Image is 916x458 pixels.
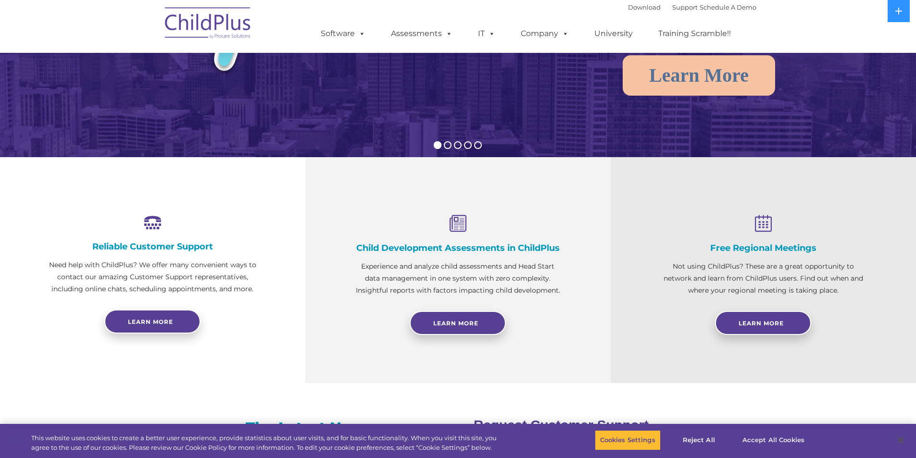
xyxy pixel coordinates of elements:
[410,311,506,335] a: Learn More
[48,241,257,252] h4: Reliable Customer Support
[623,55,775,96] a: Learn More
[353,260,563,297] p: Experience and analyze child assessments and Head Start data management in one system with zero c...
[311,24,375,43] a: Software
[672,3,698,11] a: Support
[511,24,578,43] a: Company
[659,243,868,253] h4: Free Regional Meetings
[737,430,810,450] button: Accept All Cookies
[128,318,173,325] span: Learn more
[659,260,868,297] p: Not using ChildPlus? These are a great opportunity to network and learn from ChildPlus users. Fin...
[104,309,201,334] a: Learn more
[715,311,811,335] a: Learn More
[31,433,504,452] div: This website uses cookies to create a better user experience, provide statistics about user visit...
[433,320,478,327] span: Learn More
[890,430,911,451] button: Close
[176,418,442,437] h3: The Latest News
[595,430,661,450] button: Cookies Settings
[381,24,462,43] a: Assessments
[468,24,505,43] a: IT
[628,3,661,11] a: Download
[649,24,740,43] a: Training Scramble!!
[48,259,257,295] p: Need help with ChildPlus? We offer many convenient ways to contact our amazing Customer Support r...
[585,24,642,43] a: University
[700,3,756,11] a: Schedule A Demo
[669,430,729,450] button: Reject All
[739,320,784,327] span: Learn More
[160,0,256,49] img: ChildPlus by Procare Solutions
[134,103,175,110] span: Phone number
[353,243,563,253] h4: Child Development Assessments in ChildPlus
[134,63,163,71] span: Last name
[628,3,756,11] font: |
